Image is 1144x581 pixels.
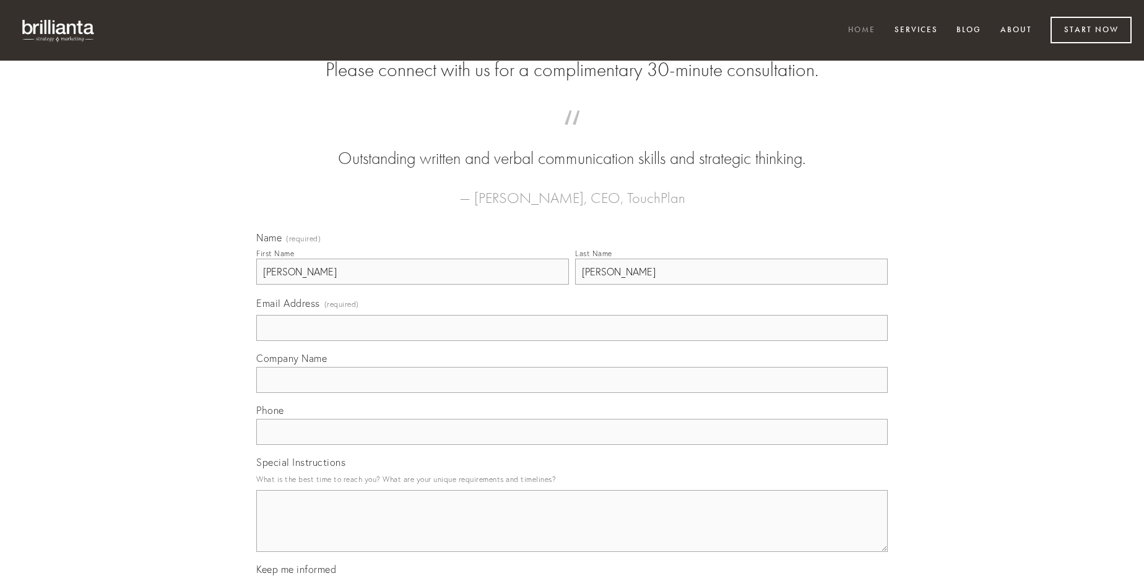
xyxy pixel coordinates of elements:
[840,20,883,41] a: Home
[256,297,320,309] span: Email Address
[256,352,327,364] span: Company Name
[1051,17,1132,43] a: Start Now
[256,58,888,82] h2: Please connect with us for a complimentary 30-minute consultation.
[256,231,282,244] span: Name
[575,249,612,258] div: Last Name
[12,12,105,48] img: brillianta - research, strategy, marketing
[276,123,868,171] blockquote: Outstanding written and verbal communication skills and strategic thinking.
[886,20,946,41] a: Services
[256,563,336,575] span: Keep me informed
[276,171,868,210] figcaption: — [PERSON_NAME], CEO, TouchPlan
[992,20,1040,41] a: About
[256,249,294,258] div: First Name
[256,404,284,416] span: Phone
[324,296,359,312] span: (required)
[286,235,321,243] span: (required)
[256,471,888,488] p: What is the best time to reach you? What are your unique requirements and timelines?
[948,20,989,41] a: Blog
[276,123,868,147] span: “
[256,456,345,468] span: Special Instructions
